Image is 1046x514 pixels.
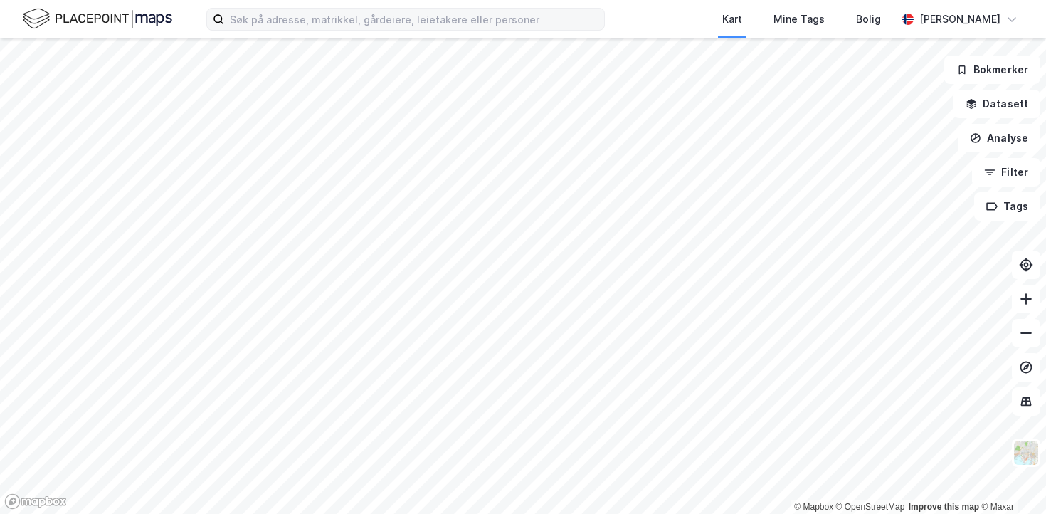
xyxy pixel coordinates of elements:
button: Tags [974,192,1040,221]
a: Improve this map [909,502,979,512]
div: Bolig [856,11,881,28]
img: logo.f888ab2527a4732fd821a326f86c7f29.svg [23,6,172,31]
a: Mapbox homepage [4,493,67,510]
button: Analyse [958,124,1040,152]
iframe: Chat Widget [975,446,1046,514]
div: Kart [722,11,742,28]
img: Z [1013,439,1040,466]
input: Søk på adresse, matrikkel, gårdeiere, leietakere eller personer [224,9,604,30]
button: Filter [972,158,1040,187]
div: [PERSON_NAME] [919,11,1000,28]
div: Mine Tags [773,11,825,28]
button: Datasett [953,90,1040,118]
button: Bokmerker [944,56,1040,84]
div: Kontrollprogram for chat [975,446,1046,514]
a: Mapbox [794,502,833,512]
a: OpenStreetMap [836,502,905,512]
